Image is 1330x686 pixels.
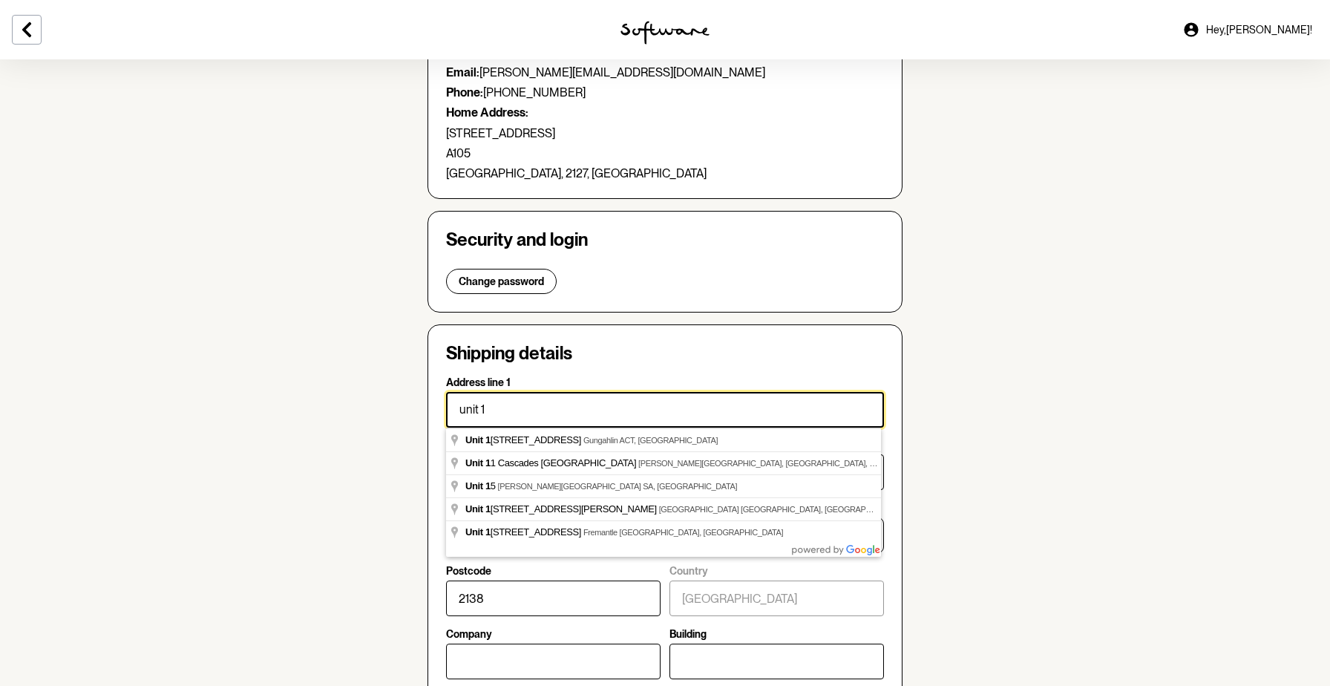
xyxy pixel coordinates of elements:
[1173,12,1321,48] a: Hey,[PERSON_NAME]!
[446,85,884,99] p: [PHONE_NUMBER]
[465,480,491,491] span: Unit 1
[446,565,491,578] p: Postcode
[659,505,905,514] span: [GEOGRAPHIC_DATA] [GEOGRAPHIC_DATA], [GEOGRAPHIC_DATA]
[446,65,884,79] p: [PERSON_NAME][EMAIL_ADDRESS][DOMAIN_NAME]
[446,126,884,140] p: [STREET_ADDRESS]
[446,65,479,79] strong: Email:
[465,434,583,445] span: [STREET_ADDRESS]
[446,166,884,180] p: [GEOGRAPHIC_DATA], 2127, [GEOGRAPHIC_DATA]
[465,503,659,514] span: [STREET_ADDRESS][PERSON_NAME]
[465,457,491,468] span: Unit 1
[446,269,557,294] button: Change password
[638,459,949,468] span: [PERSON_NAME][GEOGRAPHIC_DATA], [GEOGRAPHIC_DATA], [GEOGRAPHIC_DATA]
[465,526,583,538] span: [STREET_ADDRESS]
[446,105,528,120] strong: Home Address:
[498,482,738,491] span: [PERSON_NAME][GEOGRAPHIC_DATA] SA, [GEOGRAPHIC_DATA]
[446,85,483,99] strong: Phone:
[459,275,544,288] span: Change password
[465,480,498,491] span: 5
[620,21,710,45] img: software logo
[446,229,884,251] h4: Security and login
[669,565,708,578] p: Country
[446,343,572,365] h4: Shipping details
[465,434,491,445] span: Unit 1
[446,581,661,616] input: Postcode
[669,628,707,641] p: Building
[446,392,884,428] input: Address line 1
[583,436,718,445] span: Gungahlin ACT, [GEOGRAPHIC_DATA]
[446,628,492,641] p: Company
[465,503,491,514] span: Unit 1
[583,528,783,537] span: Fremantle [GEOGRAPHIC_DATA], [GEOGRAPHIC_DATA]
[1206,24,1312,36] span: Hey, [PERSON_NAME] !
[446,376,511,389] p: Address line 1
[465,457,638,468] span: 1 Cascades [GEOGRAPHIC_DATA]
[446,146,884,160] p: A105
[465,526,491,538] span: Unit 1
